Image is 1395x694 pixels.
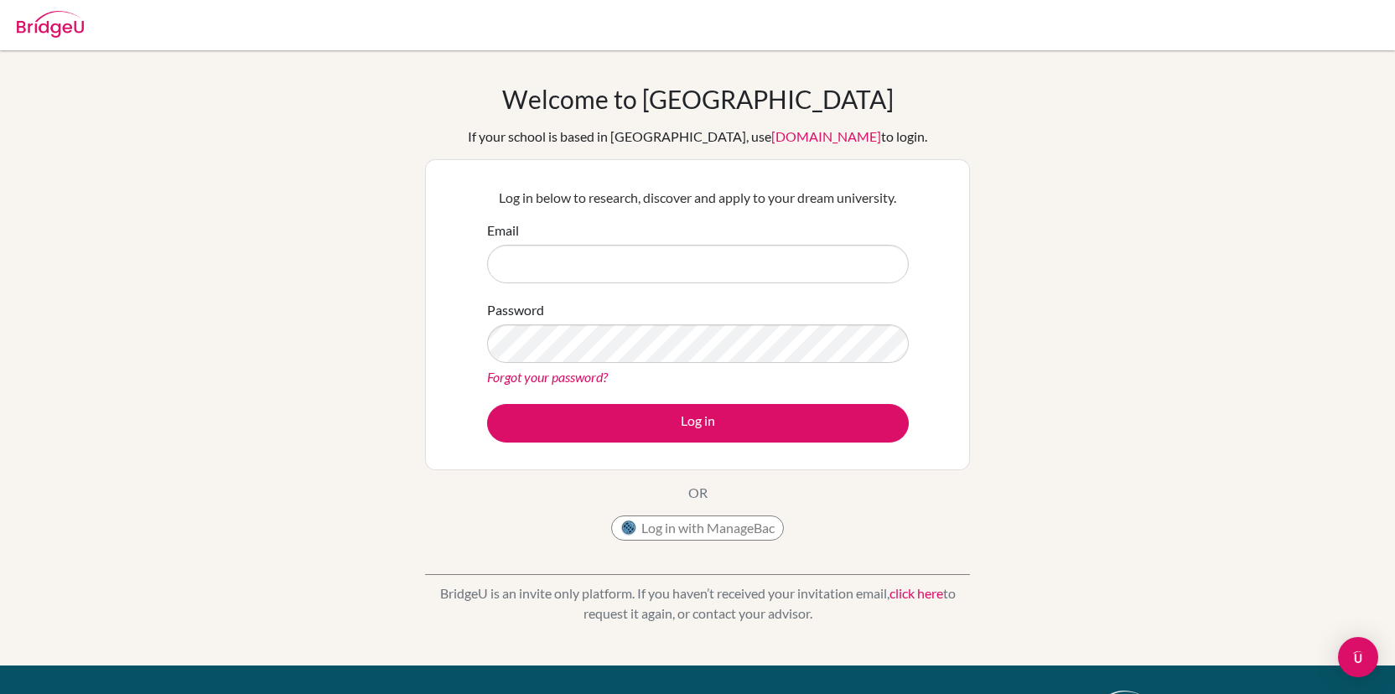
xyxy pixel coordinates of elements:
p: OR [688,483,708,503]
button: Log in [487,404,909,443]
a: Forgot your password? [487,369,608,385]
a: click here [889,585,943,601]
p: Log in below to research, discover and apply to your dream university. [487,188,909,208]
img: Bridge-U [17,11,84,38]
h1: Welcome to [GEOGRAPHIC_DATA] [502,84,894,114]
a: [DOMAIN_NAME] [771,128,881,144]
p: BridgeU is an invite only platform. If you haven’t received your invitation email, to request it ... [425,583,970,624]
label: Password [487,300,544,320]
div: If your school is based in [GEOGRAPHIC_DATA], use to login. [468,127,927,147]
button: Log in with ManageBac [611,515,784,541]
div: Open Intercom Messenger [1338,637,1378,677]
label: Email [487,220,519,241]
